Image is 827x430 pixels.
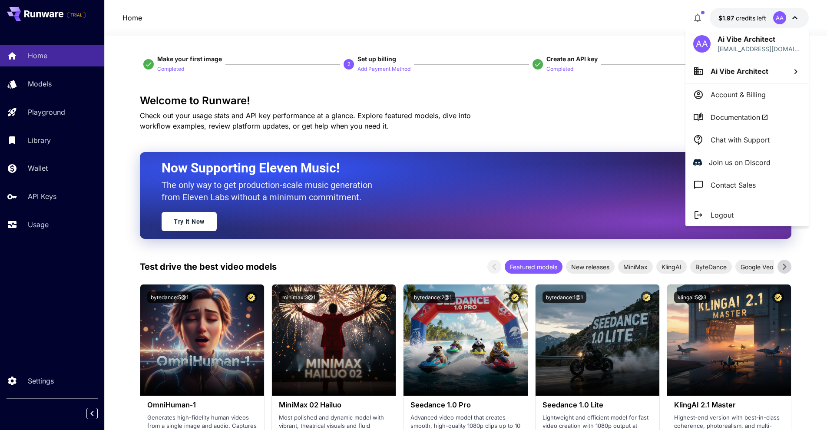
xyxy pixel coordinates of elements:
[711,112,768,122] span: Documentation
[711,135,770,145] p: Chat with Support
[693,35,711,53] div: AA
[711,89,766,100] p: Account & Billing
[709,157,771,168] p: Join us on Discord
[718,44,801,53] p: [EMAIL_ADDRESS][DOMAIN_NAME]
[711,180,756,190] p: Contact Sales
[718,44,801,53] div: hey@aivibearchitect.com
[711,67,768,76] span: Ai Vibe Architect
[711,210,734,220] p: Logout
[685,60,809,83] button: Ai Vibe Architect
[718,34,801,44] p: Ai Vibe Architect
